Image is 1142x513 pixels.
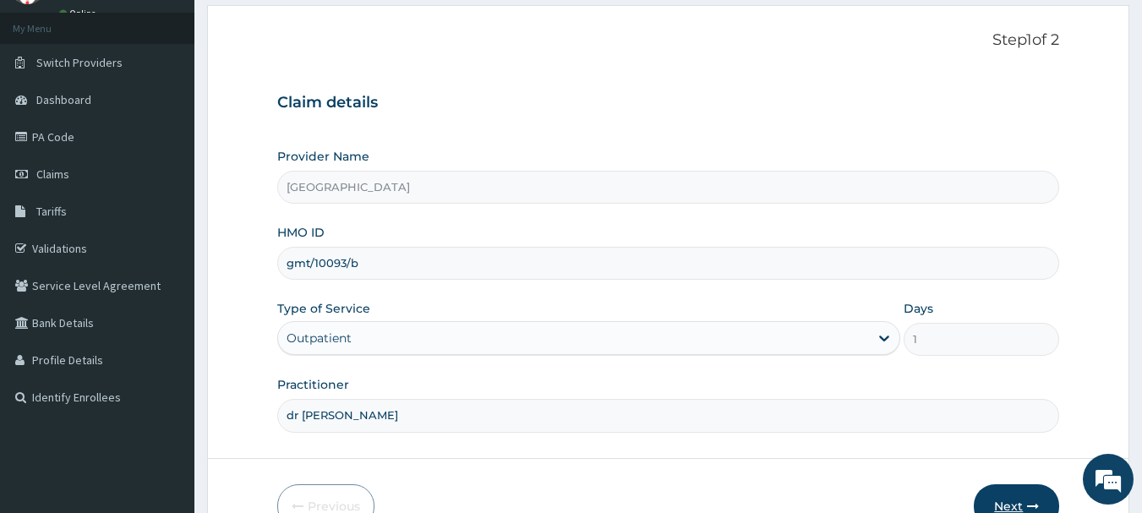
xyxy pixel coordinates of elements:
span: We're online! [98,150,233,321]
input: Enter HMO ID [277,247,1060,280]
img: d_794563401_company_1708531726252_794563401 [31,85,68,127]
div: Chat with us now [88,95,284,117]
label: Days [904,300,933,317]
span: Tariffs [36,204,67,219]
textarea: Type your message and hit 'Enter' [8,337,322,396]
input: Enter Name [277,399,1060,432]
span: Dashboard [36,92,91,107]
span: Switch Providers [36,55,123,70]
label: HMO ID [277,224,325,241]
p: Step 1 of 2 [277,31,1060,50]
label: Provider Name [277,148,369,165]
span: Claims [36,166,69,182]
div: Outpatient [287,330,352,347]
h3: Claim details [277,94,1060,112]
label: Type of Service [277,300,370,317]
a: Online [59,8,100,19]
div: Minimize live chat window [277,8,318,49]
label: Practitioner [277,376,349,393]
